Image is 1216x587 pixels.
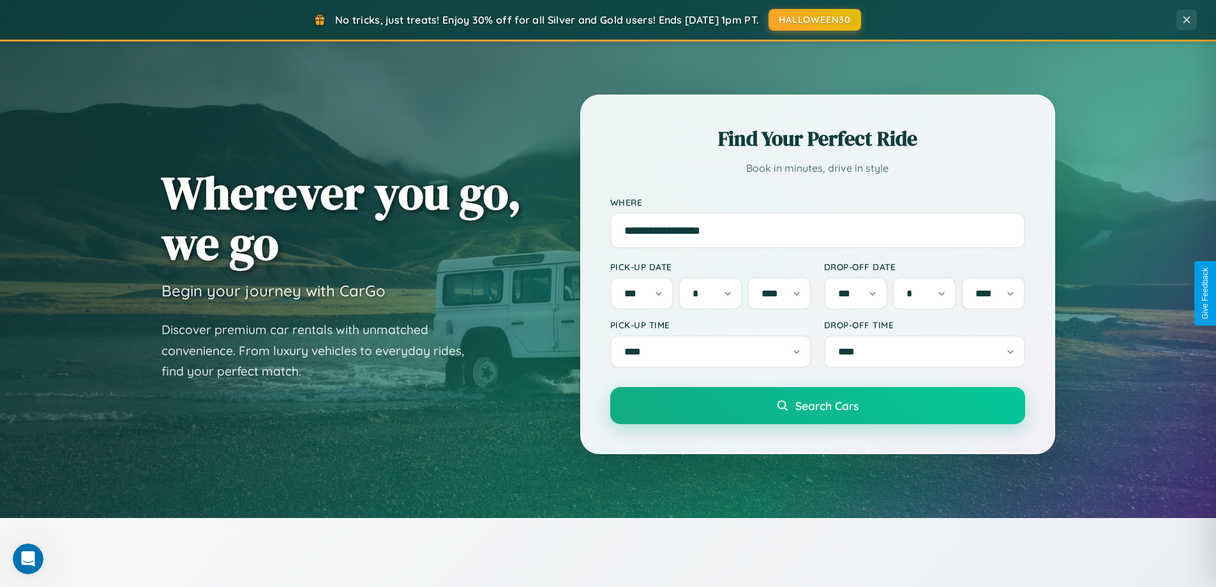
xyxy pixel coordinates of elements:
label: Where [610,197,1025,208]
iframe: Intercom live chat [13,544,43,574]
h1: Wherever you go, we go [161,167,522,268]
label: Pick-up Date [610,261,811,272]
h3: Begin your journey with CarGo [161,281,386,300]
label: Pick-up Time [610,319,811,330]
p: Book in minutes, drive in style [610,159,1025,178]
span: No tricks, just treats! Enjoy 30% off for all Silver and Gold users! Ends [DATE] 1pm PT. [335,13,759,26]
label: Drop-off Time [824,319,1025,330]
button: HALLOWEEN30 [769,9,861,31]
button: Search Cars [610,387,1025,424]
div: Give Feedback [1201,268,1210,319]
label: Drop-off Date [824,261,1025,272]
p: Discover premium car rentals with unmatched convenience. From luxury vehicles to everyday rides, ... [161,319,481,382]
span: Search Cars [795,399,859,413]
h2: Find Your Perfect Ride [610,125,1025,153]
